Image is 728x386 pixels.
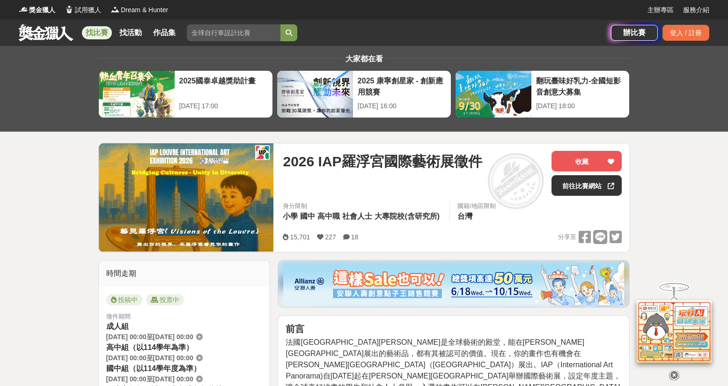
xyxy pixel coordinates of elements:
[455,70,630,118] a: 翻玩臺味好乳力-全國短影音創意大募集[DATE] 18:00
[325,233,336,241] span: 227
[343,55,385,63] span: 大家都在看
[300,212,315,220] span: 國中
[116,26,146,39] a: 找活動
[106,313,131,320] span: 徵件期間
[358,75,446,96] div: 2025 康寧創星家 - 創新應用競賽
[153,354,193,362] span: [DATE] 00:00
[121,5,168,15] span: Dream & Hunter
[106,322,129,330] span: 成人組
[358,101,446,111] div: [DATE] 16:00
[99,260,270,287] div: 時間走期
[106,354,147,362] span: [DATE] 00:00
[110,5,120,14] img: Logo
[611,25,658,41] a: 辦比賽
[552,175,622,196] a: 前往比賽網站
[179,101,268,111] div: [DATE] 17:00
[283,201,442,211] div: 身分限制
[283,263,624,305] img: dcc59076-91c0-4acb-9c6b-a1d413182f46.png
[283,151,482,172] span: 2026 IAP羅浮宮國際藝術展徵件
[683,5,709,15] a: 服務介紹
[637,300,712,362] img: d2146d9a-e6f6-4337-9592-8cefde37ba6b.png
[19,5,55,15] a: Logo獎金獵人
[558,230,576,244] span: 分享至
[277,70,451,118] a: 2025 康寧創星家 - 創新應用競賽[DATE] 16:00
[146,294,184,305] span: 投票中
[65,5,101,15] a: Logo試用獵人
[283,212,298,220] span: 小學
[75,5,101,15] span: 試用獵人
[187,24,280,41] input: 全球自行車設計比賽
[153,333,193,341] span: [DATE] 00:00
[147,333,153,341] span: 至
[342,212,372,220] span: 社會人士
[351,233,359,241] span: 18
[106,375,147,383] span: [DATE] 00:00
[317,212,340,220] span: 高中職
[457,212,472,220] span: 台灣
[662,25,709,41] div: 登入 / 註冊
[536,101,625,111] div: [DATE] 18:00
[290,233,310,241] span: 15,701
[99,143,274,252] img: Cover Image
[147,354,153,362] span: 至
[647,5,674,15] a: 主辦專區
[286,324,304,334] strong: 前言
[147,375,153,383] span: 至
[65,5,74,14] img: Logo
[457,201,496,211] div: 國籍/地區限制
[179,75,268,96] div: 2025國泰卓越獎助計畫
[375,212,440,220] span: 大專院校(含研究所)
[98,70,273,118] a: 2025國泰卓越獎助計畫[DATE] 17:00
[82,26,112,39] a: 找比賽
[106,364,201,372] span: 國中組（以114學年度為準）
[110,5,168,15] a: LogoDream & Hunter
[552,151,622,171] button: 收藏
[536,75,625,96] div: 翻玩臺味好乳力-全國短影音創意大募集
[19,5,28,14] img: Logo
[29,5,55,15] span: 獎金獵人
[153,375,193,383] span: [DATE] 00:00
[106,294,142,305] span: 投稿中
[106,333,147,341] span: [DATE] 00:00
[149,26,179,39] a: 作品集
[106,343,194,351] span: 高中組（以114學年為準）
